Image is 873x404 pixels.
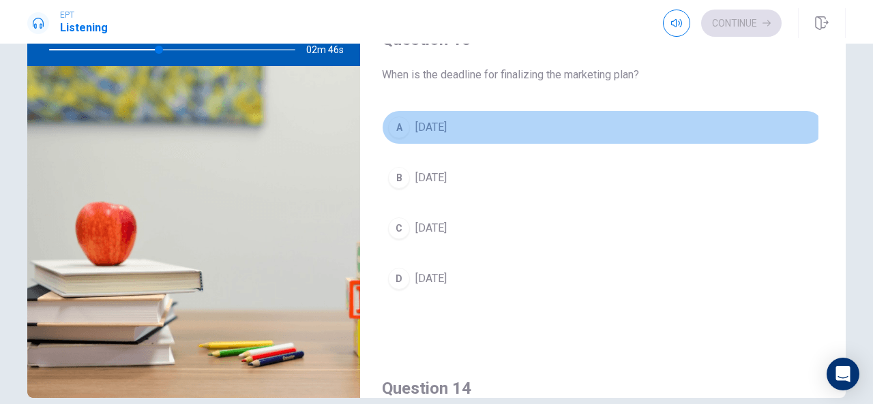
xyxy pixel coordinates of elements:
[306,33,355,66] span: 02m 46s
[388,268,410,290] div: D
[382,262,824,296] button: D[DATE]
[382,110,824,144] button: A[DATE]
[60,10,108,20] span: EPT
[388,116,410,138] div: A
[382,67,824,83] span: When is the deadline for finalizing the marketing plan?
[415,119,447,136] span: [DATE]
[382,377,824,399] h4: Question 14
[27,66,360,398] img: Discussing a Marketing Strategy
[382,211,824,245] button: C[DATE]
[388,167,410,189] div: B
[415,170,447,186] span: [DATE]
[388,217,410,239] div: C
[382,161,824,195] button: B[DATE]
[415,270,447,287] span: [DATE]
[415,220,447,236] span: [DATE]
[60,20,108,36] h1: Listening
[827,358,859,390] div: Open Intercom Messenger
